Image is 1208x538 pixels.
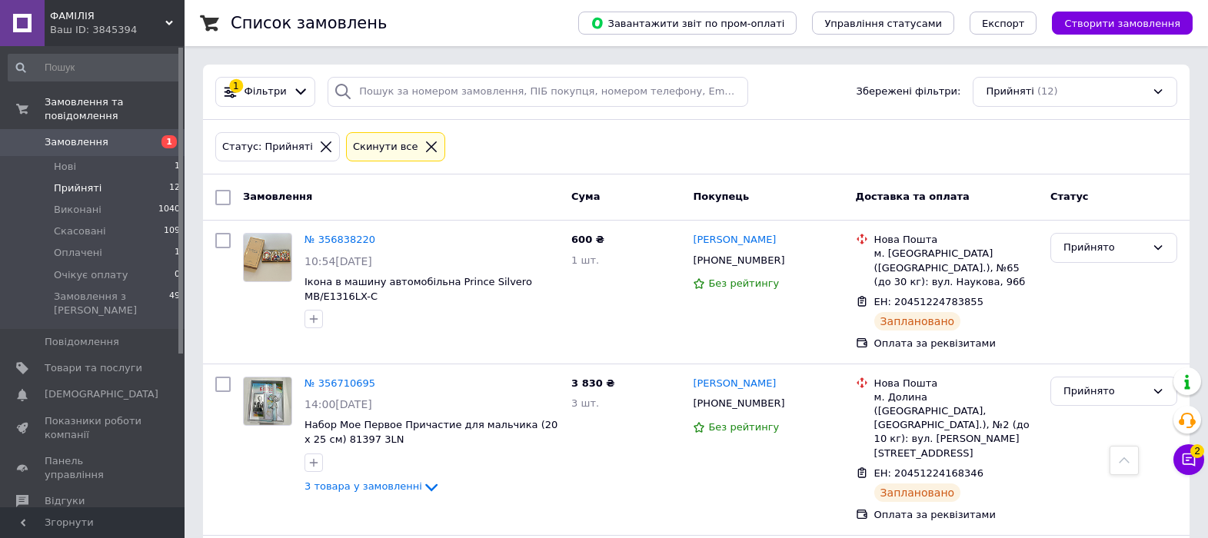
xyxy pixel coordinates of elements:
[708,421,779,433] span: Без рейтингу
[571,377,614,389] span: 3 830 ₴
[591,16,784,30] span: Завантажити звіт по пром-оплаті
[54,160,76,174] span: Нові
[708,277,779,289] span: Без рейтингу
[304,480,441,492] a: 3 товара у замовленні
[690,394,787,413] div: [PHONE_NUMBER]
[693,191,749,202] span: Покупець
[50,9,165,23] span: ФАМІЛІЯ
[304,255,372,267] span: 10:54[DATE]
[169,181,180,195] span: 12
[45,361,142,375] span: Товари та послуги
[1050,191,1089,202] span: Статус
[1037,17,1193,28] a: Створити замовлення
[45,414,142,442] span: Показники роботи компанії
[874,483,961,502] div: Заплановано
[304,419,557,445] a: Набор Мое Первое Причастие для мальчика (20 х 25 см) 81397 3LN
[812,12,954,35] button: Управління статусами
[874,233,1038,247] div: Нова Пошта
[1052,12,1193,35] button: Створити замовлення
[693,377,776,391] a: [PERSON_NAME]
[874,467,983,479] span: ЕН: 20451224168346
[304,377,375,389] a: № 356710695
[175,246,180,260] span: 1
[175,268,180,282] span: 0
[164,224,180,238] span: 109
[874,508,1038,522] div: Оплата за реквізитами
[874,247,1038,289] div: м. [GEOGRAPHIC_DATA] ([GEOGRAPHIC_DATA].), №65 (до 30 кг): вул. Наукова, 96б
[244,234,291,281] img: Фото товару
[571,397,599,409] span: 3 шт.
[824,18,942,29] span: Управління статусами
[304,276,532,302] a: Ікона в машину автомобільна Prince Silvero MB/E1316LX-C
[169,290,180,317] span: 49
[54,290,169,317] span: Замовлення з [PERSON_NAME]
[571,234,604,245] span: 600 ₴
[45,454,142,482] span: Панель управління
[690,251,787,271] div: [PHONE_NUMBER]
[45,335,119,349] span: Повідомлення
[54,181,101,195] span: Прийняті
[231,14,387,32] h1: Список замовлень
[304,398,372,410] span: 14:00[DATE]
[304,480,422,492] span: 3 товара у замовленні
[245,85,287,99] span: Фільтри
[243,191,312,202] span: Замовлення
[1063,384,1146,400] div: Прийнято
[158,203,180,217] span: 1040
[1173,444,1204,475] button: Чат з покупцем2
[54,268,128,282] span: Очікує оплату
[328,77,748,107] input: Пошук за номером замовлення, ПІБ покупця, номером телефону, Email, номером накладної
[175,160,180,174] span: 1
[45,387,158,401] span: [DEMOGRAPHIC_DATA]
[874,312,961,330] div: Заплановано
[1037,85,1058,97] span: (12)
[54,224,106,238] span: Скасовані
[45,135,108,149] span: Замовлення
[693,233,776,247] a: [PERSON_NAME]
[244,377,291,425] img: Фото товару
[45,494,85,508] span: Відгуки
[350,139,421,155] div: Cкинути все
[874,296,983,307] span: ЕН: 20451224783855
[161,135,177,148] span: 1
[54,246,102,260] span: Оплачені
[970,12,1037,35] button: Експорт
[243,377,292,426] a: Фото товару
[243,233,292,282] a: Фото товару
[304,234,375,245] a: № 356838220
[571,254,599,266] span: 1 шт.
[229,79,243,93] div: 1
[578,12,797,35] button: Завантажити звіт по пром-оплаті
[874,337,1038,350] div: Оплата за реквізитами
[1063,240,1146,256] div: Прийнято
[1064,18,1180,29] span: Створити замовлення
[8,54,181,81] input: Пошук
[874,377,1038,390] div: Нова Пошта
[982,18,1025,29] span: Експорт
[986,85,1033,99] span: Прийняті
[1190,444,1204,458] span: 2
[45,95,185,123] span: Замовлення та повідомлення
[856,191,970,202] span: Доставка та оплата
[874,390,1038,460] div: м. Долина ([GEOGRAPHIC_DATA], [GEOGRAPHIC_DATA].), №2 (до 10 кг): вул. [PERSON_NAME][STREET_ADDRESS]
[50,23,185,37] div: Ваш ID: 3845394
[54,203,101,217] span: Виконані
[571,191,600,202] span: Cума
[219,139,316,155] div: Статус: Прийняті
[857,85,961,99] span: Збережені фільтри:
